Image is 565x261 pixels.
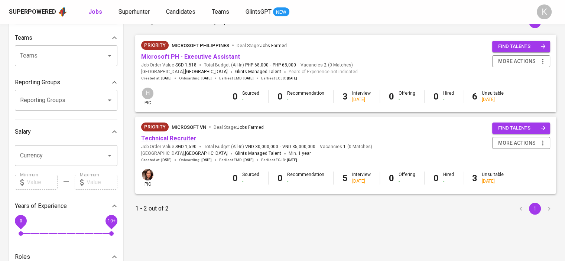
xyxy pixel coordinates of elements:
[15,78,60,87] p: Reporting Groups
[172,124,206,130] span: Microsoft VN
[246,7,289,17] a: GlintsGPT NEW
[389,173,394,183] b: 0
[235,69,281,74] span: Glints Managed Talent
[287,90,324,103] div: Recommendation
[161,76,172,81] span: [DATE]
[287,178,324,185] div: -
[88,7,104,17] a: Jobs
[15,124,117,139] div: Salary
[9,8,56,16] div: Superpowered
[399,178,415,185] div: -
[135,204,169,213] p: 1 - 2 out of 2
[141,62,197,68] span: Job Order Value
[141,168,154,187] div: pic
[141,150,228,157] span: [GEOGRAPHIC_DATA] ,
[141,68,228,76] span: [GEOGRAPHIC_DATA] ,
[399,97,415,103] div: -
[242,97,259,103] div: -
[389,91,394,102] b: 0
[443,172,454,184] div: Hired
[179,76,212,81] span: Onboarding :
[277,91,283,102] b: 0
[175,144,197,150] span: SGD 1,590
[443,178,454,185] div: -
[298,151,311,156] span: 1 year
[141,76,172,81] span: Created at :
[242,90,259,103] div: Sourced
[141,123,169,131] span: Priority
[242,172,259,184] div: Sourced
[141,42,169,49] span: Priority
[237,125,264,130] span: Jobs Farmed
[260,43,287,48] span: Jobs Farmed
[9,6,68,17] a: Superpoweredapp logo
[323,62,327,68] span: 2
[212,7,231,17] a: Teams
[287,157,297,163] span: [DATE]
[15,33,32,42] p: Teams
[273,62,296,68] span: PHP 68,000
[492,137,550,149] button: more actions
[482,172,504,184] div: Unsuitable
[15,75,117,90] div: Reporting Groups
[141,157,172,163] span: Created at :
[261,157,297,163] span: Earliest ECJD :
[219,76,254,81] span: Earliest EMD :
[27,175,58,190] input: Value
[242,178,259,185] div: -
[141,135,197,142] a: Technical Recruiter
[289,151,311,156] span: Min.
[107,218,115,223] span: 10+
[399,172,415,184] div: Offering
[443,90,454,103] div: Hired
[514,203,556,215] nav: pagination navigation
[243,157,254,163] span: [DATE]
[141,41,169,50] div: New Job received from Demand Team
[301,62,353,68] span: Vacancies ( 0 Matches )
[243,76,254,81] span: [DATE]
[141,53,240,60] a: Microsoft PH - Executive Assistant
[443,97,454,103] div: -
[245,144,278,150] span: VND 30,000,000
[161,157,172,163] span: [DATE]
[142,169,153,180] img: thao.thai@glints.com
[399,90,415,103] div: Offering
[185,150,228,157] span: [GEOGRAPHIC_DATA]
[204,62,296,68] span: Total Budget (All-In)
[19,218,22,223] span: 0
[352,178,371,185] div: [DATE]
[261,76,297,81] span: Earliest ECJD :
[179,157,212,163] span: Onboarding :
[118,7,151,17] a: Superhunter
[287,97,324,103] div: -
[287,172,324,184] div: Recommendation
[141,87,154,100] div: H
[58,6,68,17] img: app logo
[320,144,372,150] span: Vacancies ( 0 Matches )
[141,87,154,106] div: pic
[87,175,117,190] input: Value
[104,50,115,61] button: Open
[233,91,238,102] b: 0
[492,41,550,52] button: find talents
[204,144,315,150] span: Total Budget (All-In)
[282,144,315,150] span: VND 35,000,000
[352,172,371,184] div: Interview
[212,8,229,15] span: Teams
[434,173,439,183] b: 0
[287,76,297,81] span: [DATE]
[342,173,348,183] b: 5
[280,144,281,150] span: -
[219,157,254,163] span: Earliest EMD :
[15,199,117,213] div: Years of Experience
[185,68,228,76] span: [GEOGRAPHIC_DATA]
[201,76,212,81] span: [DATE]
[233,173,238,183] b: 0
[472,173,477,183] b: 3
[166,7,197,17] a: Candidates
[15,30,117,45] div: Teams
[277,173,283,183] b: 0
[270,62,271,68] span: -
[235,151,281,156] span: Glints Managed Talent
[166,8,195,15] span: Candidates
